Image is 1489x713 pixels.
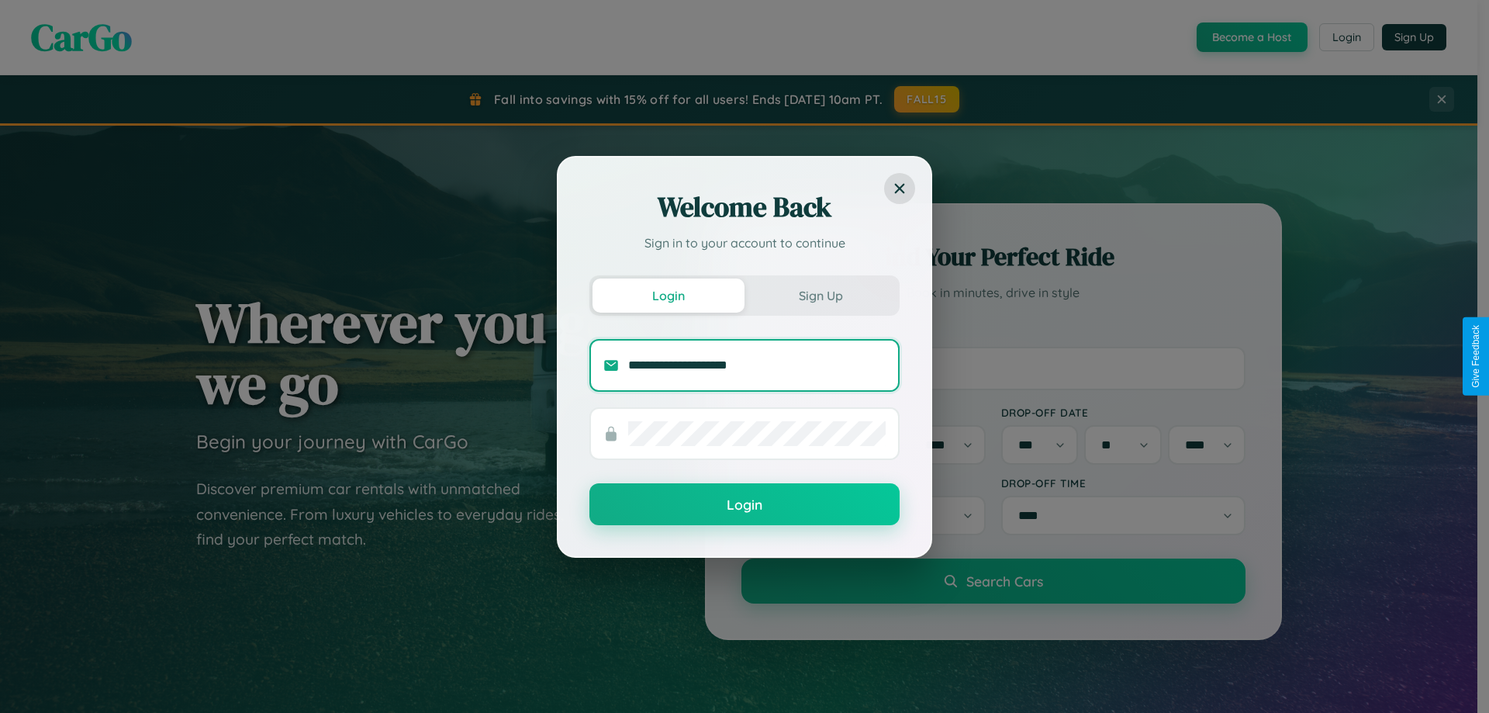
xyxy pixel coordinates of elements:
[589,189,900,226] h2: Welcome Back
[1470,325,1481,388] div: Give Feedback
[744,279,897,313] button: Sign Up
[589,483,900,525] button: Login
[589,234,900,252] p: Sign in to your account to continue
[592,279,744,313] button: Login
